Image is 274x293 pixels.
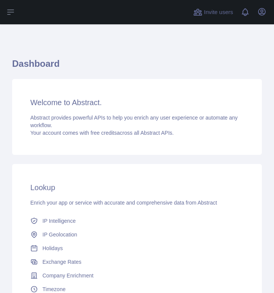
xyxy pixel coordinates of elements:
h1: Dashboard [12,58,262,76]
span: Holidays [42,244,63,252]
span: IP Geolocation [42,231,77,238]
span: Your account comes with across all Abstract APIs. [30,130,174,136]
button: Invite users [192,6,235,18]
a: IP Geolocation [27,228,247,241]
span: IP Intelligence [42,217,76,225]
a: Company Enrichment [27,269,247,282]
span: Exchange Rates [42,258,81,266]
a: IP Intelligence [27,214,247,228]
a: Holidays [27,241,247,255]
span: Enrich your app or service with accurate and comprehensive data from Abstract [30,200,217,206]
h3: Lookup [30,182,244,193]
span: Timezone [42,285,66,293]
span: free credits [91,130,117,136]
span: Invite users [204,8,233,17]
a: Exchange Rates [27,255,247,269]
span: Abstract provides powerful APIs to help you enrich any user experience or automate any workflow. [30,115,238,128]
span: Company Enrichment [42,272,94,279]
h3: Welcome to Abstract. [30,97,244,108]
